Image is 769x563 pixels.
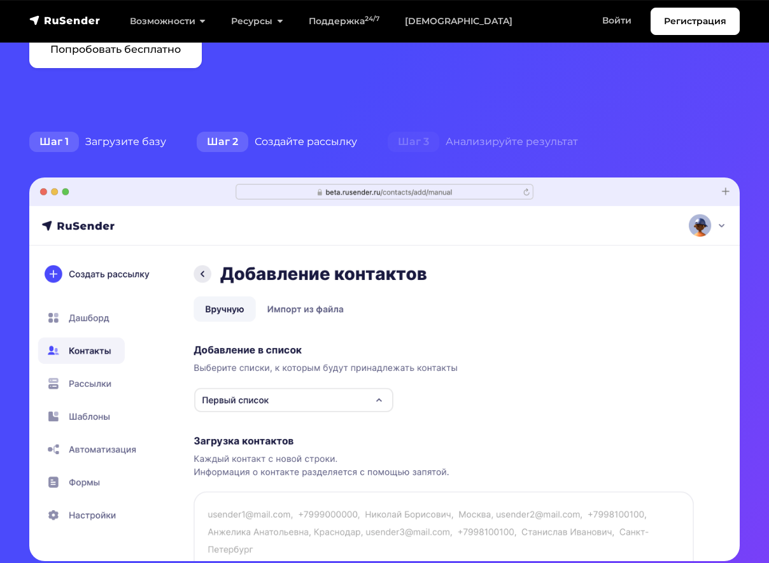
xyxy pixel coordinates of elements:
[29,132,79,152] span: Шаг 1
[29,31,202,68] a: Попробовать бесплатно
[392,8,525,34] a: [DEMOGRAPHIC_DATA]
[365,15,379,23] sup: 24/7
[372,129,593,155] div: Анализируйте результат
[14,129,181,155] div: Загрузите базу
[589,8,644,34] a: Войти
[197,132,248,152] span: Шаг 2
[296,8,392,34] a: Поддержка24/7
[388,132,439,152] span: Шаг 3
[29,14,101,27] img: RuSender
[181,129,372,155] div: Создайте рассылку
[117,8,218,34] a: Возможности
[651,8,740,35] a: Регистрация
[218,8,295,34] a: Ресурсы
[29,177,740,561] img: hero-01-min.png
